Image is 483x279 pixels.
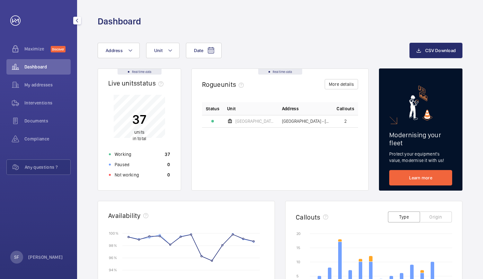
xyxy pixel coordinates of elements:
[25,164,70,170] span: Any questions ?
[227,105,236,112] span: Unit
[186,43,222,58] button: Date
[282,105,299,112] span: Address
[409,43,462,58] button: CSV Download
[420,212,452,222] button: Origin
[109,231,119,235] text: 100 %
[389,170,452,185] a: Learn more
[325,79,358,89] button: More details
[106,48,123,53] span: Address
[296,213,321,221] h2: Callouts
[202,80,246,88] h2: Rogue
[14,254,19,260] p: SF
[194,48,203,53] span: Date
[409,85,433,121] img: marketing-card.svg
[134,130,145,135] span: units
[221,80,247,88] span: units
[296,274,299,278] text: 5
[109,256,117,260] text: 96 %
[388,212,420,222] button: Type
[165,151,170,157] p: 37
[146,43,180,58] button: Unit
[108,212,141,220] h2: Availability
[344,119,347,123] span: 2
[132,111,146,127] p: 37
[98,43,140,58] button: Address
[296,246,300,250] text: 15
[24,118,71,124] span: Documents
[24,82,71,88] span: My addresses
[296,231,301,236] text: 20
[24,46,51,52] span: Maximize
[118,69,162,75] div: Real time data
[109,243,117,248] text: 98 %
[235,119,274,123] span: [GEOGRAPHIC_DATA] (MRL)
[24,64,71,70] span: Dashboard
[154,48,162,53] span: Unit
[282,119,329,123] span: [GEOGRAPHIC_DATA] - [GEOGRAPHIC_DATA]
[132,129,146,142] p: in total
[115,161,129,168] p: Paused
[137,79,166,87] span: status
[109,268,117,272] text: 94 %
[389,151,452,164] p: Protect your equipment's value, modernise it with us!
[51,46,66,52] span: Discover
[425,48,456,53] span: CSV Download
[167,172,170,178] p: 0
[115,151,131,157] p: Working
[206,105,219,112] p: Status
[108,79,166,87] h2: Live units
[98,15,141,27] h1: Dashboard
[389,131,452,147] h2: Modernising your fleet
[24,136,71,142] span: Compliance
[167,161,170,168] p: 0
[28,254,63,260] p: [PERSON_NAME]
[258,69,302,75] div: Real time data
[337,105,354,112] span: Callouts
[115,172,139,178] p: Not working
[296,260,300,264] text: 10
[24,100,71,106] span: Interventions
